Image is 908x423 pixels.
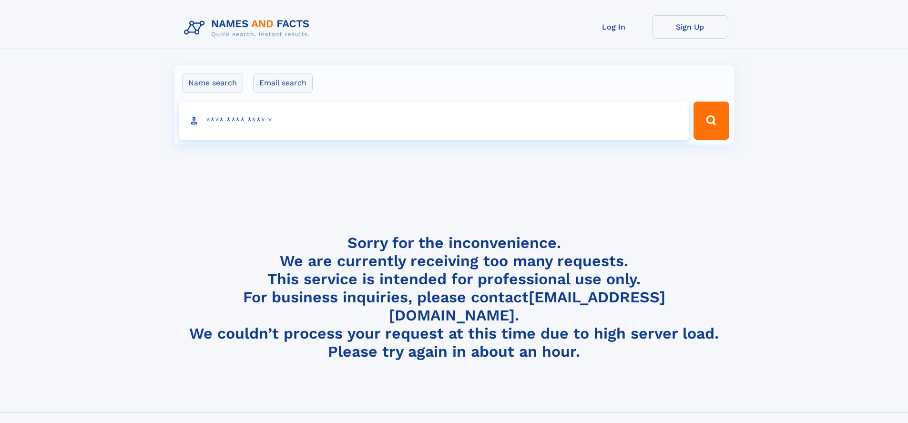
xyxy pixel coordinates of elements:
[576,15,652,39] a: Log In
[389,288,665,324] a: [EMAIL_ADDRESS][DOMAIN_NAME]
[180,15,317,41] img: Logo Names and Facts
[652,15,728,39] a: Sign Up
[694,102,729,140] button: Search Button
[179,102,690,140] input: search input
[182,73,243,93] label: Name search
[180,234,728,361] h4: Sorry for the inconvenience. We are currently receiving too many requests. This service is intend...
[253,73,313,93] label: Email search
